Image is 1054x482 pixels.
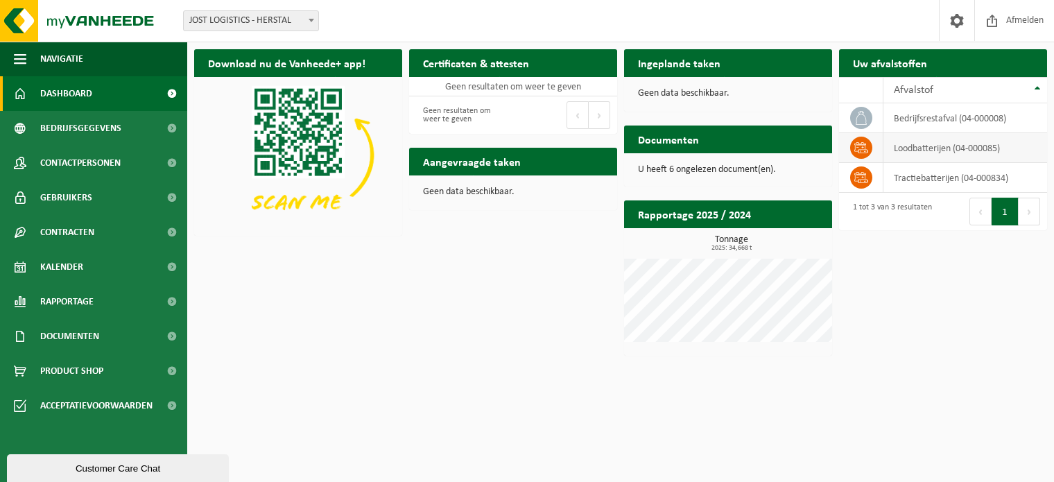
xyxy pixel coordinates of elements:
[624,200,765,227] h2: Rapportage 2025 / 2024
[729,227,831,255] a: Bekijk rapportage
[409,77,617,96] td: Geen resultaten om weer te geven
[409,49,543,76] h2: Certificaten & attesten
[194,49,379,76] h2: Download nu de Vanheede+ app!
[894,85,933,96] span: Afvalstof
[409,148,535,175] h2: Aangevraagde taken
[883,133,1047,163] td: loodbatterijen (04-000085)
[40,284,94,319] span: Rapportage
[40,76,92,111] span: Dashboard
[40,388,153,423] span: Acceptatievoorwaarden
[1019,198,1040,225] button: Next
[839,49,941,76] h2: Uw afvalstoffen
[969,198,992,225] button: Previous
[416,100,506,130] div: Geen resultaten om weer te geven
[40,354,103,388] span: Product Shop
[423,187,603,197] p: Geen data beschikbaar.
[883,163,1047,193] td: tractiebatterijen (04-000834)
[638,89,818,98] p: Geen data beschikbaar.
[7,451,232,482] iframe: chat widget
[40,250,83,284] span: Kalender
[624,49,734,76] h2: Ingeplande taken
[194,77,402,233] img: Download de VHEPlus App
[624,126,713,153] h2: Documenten
[589,101,610,129] button: Next
[183,10,319,31] span: JOST LOGISTICS - HERSTAL
[567,101,589,129] button: Previous
[40,111,121,146] span: Bedrijfsgegevens
[40,146,121,180] span: Contactpersonen
[992,198,1019,225] button: 1
[846,196,932,227] div: 1 tot 3 van 3 resultaten
[40,215,94,250] span: Contracten
[883,103,1047,133] td: bedrijfsrestafval (04-000008)
[184,11,318,31] span: JOST LOGISTICS - HERSTAL
[40,42,83,76] span: Navigatie
[631,235,832,252] h3: Tonnage
[631,245,832,252] span: 2025: 34,668 t
[40,319,99,354] span: Documenten
[638,165,818,175] p: U heeft 6 ongelezen document(en).
[40,180,92,215] span: Gebruikers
